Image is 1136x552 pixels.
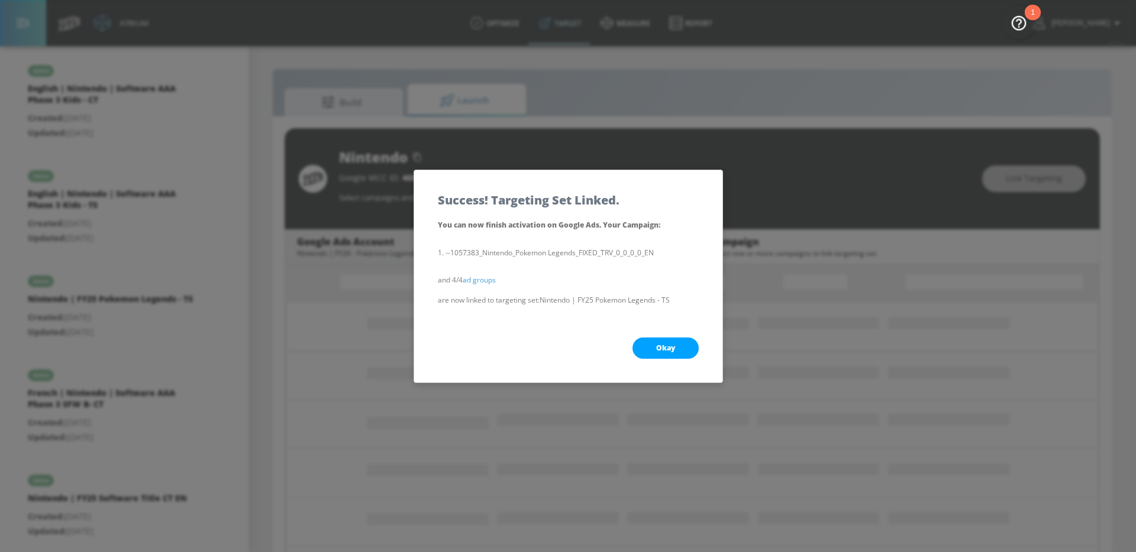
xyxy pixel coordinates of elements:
div: 1 [1031,12,1035,28]
span: Okay [656,343,675,353]
button: Open Resource Center, 1 new notification [1002,6,1035,39]
button: Okay [632,337,699,359]
h5: Success! Targeting Set Linked. [438,194,619,206]
p: You can now finish activation on Google Ads. Your Campaign : [438,218,699,232]
li: --1057383_Nintendo_Pokemon Legends_FIXED_TRV_0_0_0_0_EN [438,246,699,259]
p: and 4/4 [438,274,699,287]
a: ad groups [463,275,496,285]
p: are now linked to targeting set: Nintendo | FY25 Pokemon Legends - TS [438,294,699,307]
